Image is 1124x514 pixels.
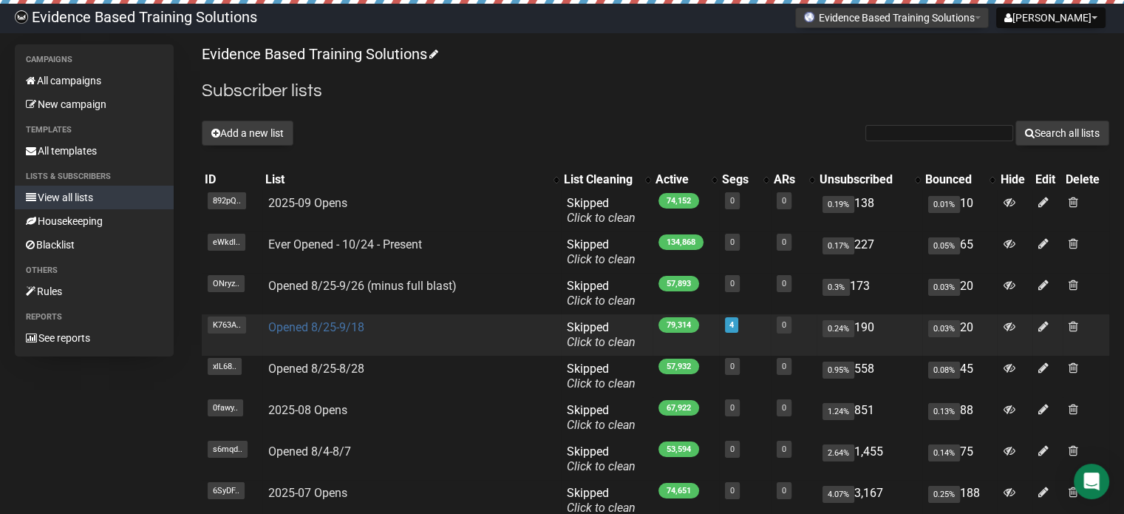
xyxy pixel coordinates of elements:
[928,196,960,213] span: 0.01%
[822,279,850,296] span: 0.3%
[658,442,699,457] span: 53,594
[817,190,922,231] td: 138
[730,444,735,454] a: 0
[567,294,636,308] a: Click to clean
[658,400,699,416] span: 67,922
[268,403,347,417] a: 2025-08 Opens
[922,190,997,231] td: 10
[730,279,735,288] a: 0
[928,486,960,503] span: 0.25%
[1074,464,1109,499] div: Open Intercom Messenger
[730,237,735,247] a: 0
[208,234,245,251] span: eWkdI..
[729,320,734,330] a: 4
[658,234,704,250] span: 134,868
[567,444,636,473] span: Skipped
[822,237,854,254] span: 0.17%
[208,192,246,209] span: 892pQ..
[822,320,854,337] span: 0.24%
[268,279,457,293] a: Opened 8/25-9/26 (minus full blast)
[928,403,960,420] span: 0.13%
[15,168,174,186] li: Lists & subscribers
[730,486,735,496] a: 0
[268,486,347,500] a: 2025-07 Opens
[208,482,245,499] span: 6SyDF..
[922,356,997,397] td: 45
[822,486,854,503] span: 4.07%
[658,317,699,333] span: 79,314
[208,358,242,375] span: xlL68..
[653,169,719,190] th: Active: No sort applied, activate to apply an ascending sort
[15,186,174,209] a: View all lists
[922,397,997,439] td: 88
[817,231,922,273] td: 227
[658,276,699,291] span: 57,893
[268,196,347,210] a: 2025-09 Opens
[1066,172,1106,187] div: Delete
[567,320,636,349] span: Skipped
[567,362,636,390] span: Skipped
[15,308,174,326] li: Reports
[15,121,174,139] li: Templates
[15,139,174,163] a: All templates
[730,362,735,371] a: 0
[658,359,699,374] span: 57,932
[730,196,735,206] a: 0
[1015,121,1109,146] button: Search all lists
[567,403,636,432] span: Skipped
[567,279,636,308] span: Skipped
[15,262,174,280] li: Others
[822,444,854,461] span: 2.64%
[268,362,364,376] a: Opened 8/25-8/28
[567,237,636,266] span: Skipped
[817,356,922,397] td: 558
[817,439,922,480] td: 1,455
[782,320,786,330] a: 0
[803,11,815,23] img: favicons
[782,237,786,247] a: 0
[15,92,174,116] a: New campaign
[15,209,174,233] a: Housekeeping
[928,279,960,296] span: 0.03%
[774,172,802,187] div: ARs
[567,252,636,266] a: Click to clean
[1032,169,1063,190] th: Edit: No sort applied, sorting is disabled
[922,314,997,356] td: 20
[15,280,174,303] a: Rules
[822,403,854,420] span: 1.24%
[208,399,243,416] span: 0fawy..
[202,78,1109,104] h2: Subscriber lists
[922,231,997,273] td: 65
[782,362,786,371] a: 0
[719,169,771,190] th: Segs: No sort applied, activate to apply an ascending sort
[208,441,248,458] span: s6mqd..
[567,376,636,390] a: Click to clean
[567,418,636,432] a: Click to clean
[822,362,854,379] span: 0.95%
[262,169,561,190] th: List: No sort applied, activate to apply an ascending sort
[928,444,960,461] span: 0.14%
[265,172,546,187] div: List
[658,193,699,209] span: 74,152
[730,403,735,413] a: 0
[997,169,1032,190] th: Hide: No sort applied, sorting is disabled
[15,10,28,24] img: 6a635aadd5b086599a41eda90e0773ac
[561,169,653,190] th: List Cleaning: No sort applied, activate to apply an ascending sort
[922,169,997,190] th: Bounced: No sort applied, activate to apply an ascending sort
[202,121,293,146] button: Add a new list
[208,317,246,334] span: K763A..
[208,275,245,292] span: ONryz..
[15,69,174,92] a: All campaigns
[1000,172,1029,187] div: Hide
[782,279,786,288] a: 0
[782,486,786,496] a: 0
[15,233,174,257] a: Blacklist
[268,320,364,334] a: Opened 8/25-9/18
[15,326,174,350] a: See reports
[822,196,854,213] span: 0.19%
[928,320,960,337] span: 0.03%
[820,172,907,187] div: Unsubscribed
[567,459,636,473] a: Click to clean
[922,273,997,314] td: 20
[564,172,638,187] div: List Cleaning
